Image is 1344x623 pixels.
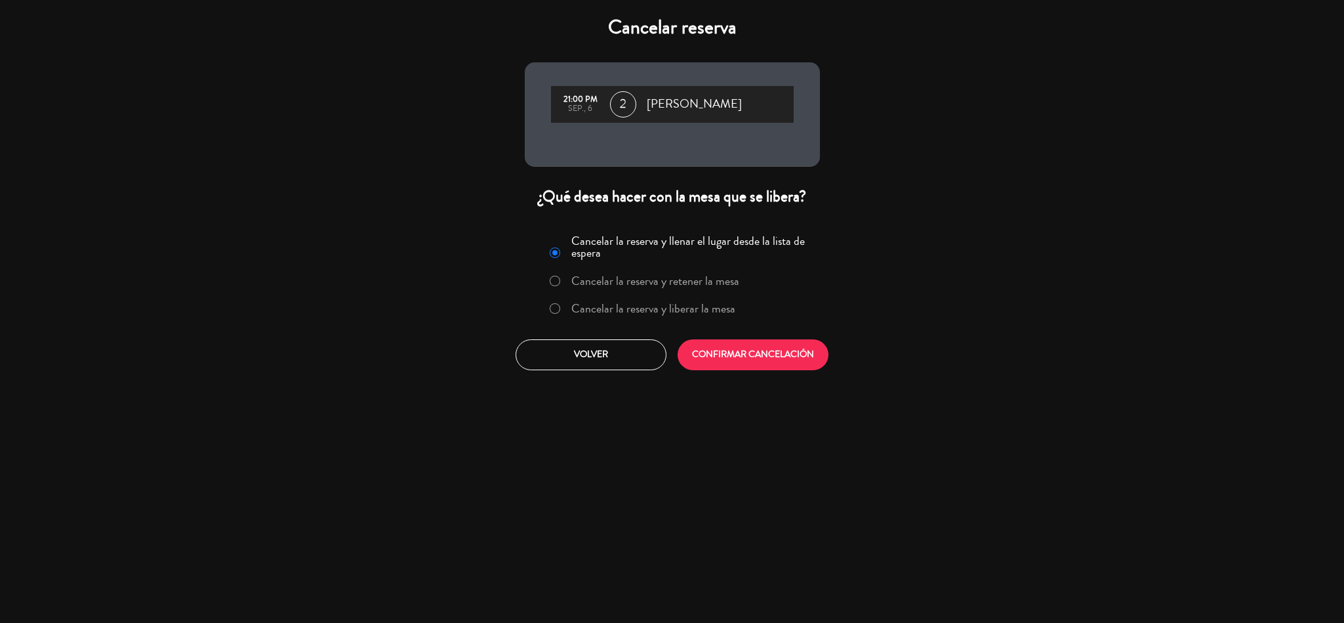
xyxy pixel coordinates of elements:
[647,95,742,114] span: [PERSON_NAME]
[571,303,735,314] label: Cancelar la reserva y liberar la mesa
[525,16,820,39] h4: Cancelar reserva
[610,91,636,118] span: 2
[525,186,820,207] div: ¿Qué desea hacer con la mesa que se libera?
[571,235,811,259] label: Cancelar la reserva y llenar el lugar desde la lista de espera
[558,104,603,114] div: sep., 6
[678,339,828,370] button: CONFIRMAR CANCELACIÓN
[571,275,739,287] label: Cancelar la reserva y retener la mesa
[558,95,603,104] div: 21:00 PM
[516,339,666,370] button: Volver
